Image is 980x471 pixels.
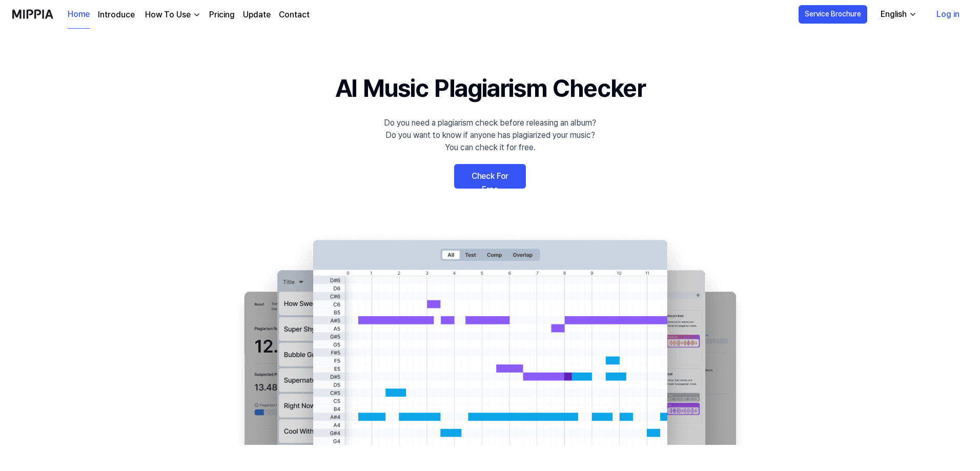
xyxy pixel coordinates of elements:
[799,5,867,24] button: Service Brochure
[335,70,645,107] h1: AI Music Plagiarism Checker
[223,230,757,445] img: main Image
[454,164,526,189] a: Check For Free
[68,1,90,29] a: Home
[872,4,923,25] button: English
[243,9,271,21] a: Update
[209,9,235,21] a: Pricing
[384,117,596,154] div: Do you need a plagiarism check before releasing an album? Do you want to know if anyone has plagi...
[143,9,193,21] div: How To Use
[143,9,201,21] button: How To Use
[193,11,201,19] img: down
[279,9,310,21] a: Contact
[98,9,135,21] a: Introduce
[879,8,909,21] div: English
